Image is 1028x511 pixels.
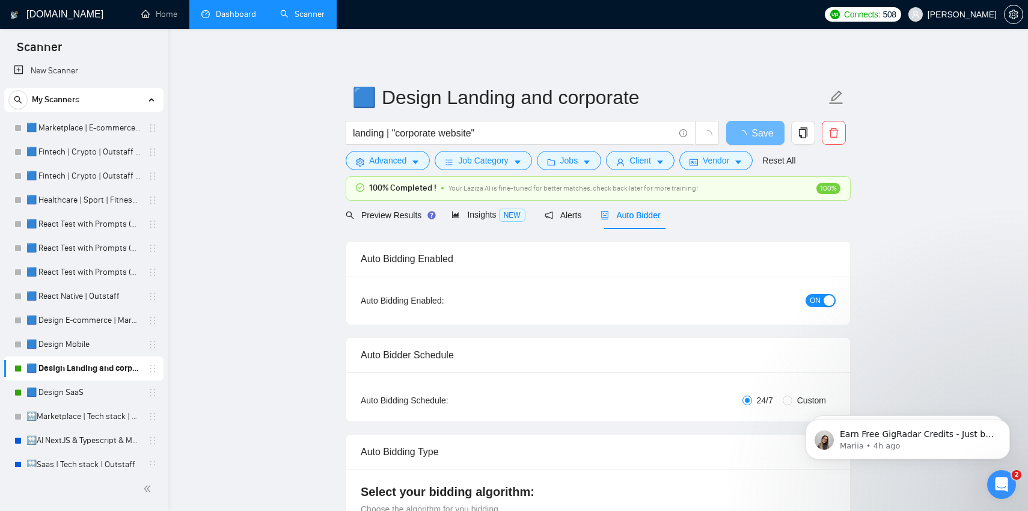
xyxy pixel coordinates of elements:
a: 🟦 React Native | Outstaff [26,284,141,308]
span: caret-down [656,158,664,167]
span: Alerts [545,210,582,220]
a: 🟦 Fintech | Crypto | Outstaff (Max - High Rates) [26,140,141,164]
span: holder [148,460,158,470]
span: user [911,10,920,19]
span: search [9,96,27,104]
iframe: Intercom live chat [987,470,1016,499]
span: info-circle [679,129,687,137]
span: Insights [451,210,525,219]
span: NEW [499,209,525,222]
span: search [346,211,354,219]
span: Preview Results [346,210,432,220]
a: 🟦 Design SaaS [26,381,141,405]
span: idcard [690,158,698,167]
span: 508 [883,8,896,21]
a: dashboardDashboard [201,9,256,19]
span: Auto Bidder [601,210,660,220]
span: holder [148,268,158,277]
a: 🔛Saas | Tech stack | Outstaff [26,453,141,477]
span: Job Category [458,154,508,167]
a: 🟦 React Test with Prompts (Mid Rates) [26,260,141,284]
a: 🟦 Fintech | Crypto | Outstaff (Mid Rates) [26,164,141,188]
button: Save [726,121,785,145]
span: holder [148,340,158,349]
img: logo [10,5,19,25]
span: holder [148,316,158,325]
span: Save [751,126,773,141]
button: delete [822,121,846,145]
button: userClientcaret-down [606,151,675,170]
button: search [8,90,28,109]
span: Connects: [844,8,880,21]
a: 🟦 Healthcare | Sport | Fitness | Outstaff [26,188,141,212]
span: delete [822,127,845,138]
span: 100% Completed ! [369,182,436,195]
span: Vendor [703,154,729,167]
span: notification [545,211,553,219]
a: searchScanner [280,9,325,19]
span: holder [148,412,158,421]
div: Auto Bidder Schedule [361,338,836,372]
button: folderJobscaret-down [537,151,602,170]
span: caret-down [411,158,420,167]
a: 🟦 React Test with Prompts (Max) [26,212,141,236]
input: Scanner name... [352,82,826,112]
span: ON [810,294,821,307]
span: Client [629,154,651,167]
li: New Scanner [4,59,164,83]
span: 24/7 [752,394,778,407]
div: Auto Bidding Enabled: [361,294,519,307]
a: 🟦 React Test with Prompts (High) [26,236,141,260]
a: Reset All [762,154,795,167]
button: settingAdvancedcaret-down [346,151,430,170]
span: setting [1005,10,1023,19]
button: copy [791,121,815,145]
span: copy [792,127,815,138]
a: 🔛Marketplace | Tech stack | Outstaff [26,405,141,429]
div: Auto Bidding Schedule: [361,394,519,407]
button: idcardVendorcaret-down [679,151,753,170]
button: setting [1004,5,1023,24]
span: holder [148,388,158,397]
a: 🟦 Design Mobile [26,332,141,356]
span: area-chart [451,210,460,219]
span: Advanced [369,154,406,167]
span: setting [356,158,364,167]
span: check-circle [356,183,364,192]
span: holder [148,171,158,181]
span: My Scanners [32,88,79,112]
a: New Scanner [14,59,154,83]
a: setting [1004,10,1023,19]
span: holder [148,243,158,253]
span: double-left [143,483,155,495]
a: 🟦 Design Landing and corporate [26,356,141,381]
span: robot [601,211,609,219]
span: holder [148,292,158,301]
div: Tooltip anchor [426,210,437,221]
span: user [616,158,625,167]
span: caret-down [583,158,591,167]
span: 2 [1012,470,1021,480]
span: holder [148,436,158,445]
button: barsJob Categorycaret-down [435,151,531,170]
span: edit [828,90,844,105]
a: homeHome [141,9,177,19]
a: 🟦 Marketplace | E-commerce | Outstaff [26,116,141,140]
a: 🟦 Design E-commerce | Marketplace [26,308,141,332]
span: holder [148,364,158,373]
iframe: Intercom notifications message [788,394,1028,479]
span: Scanner [7,38,72,64]
span: holder [148,147,158,157]
span: loading [702,130,712,141]
input: Search Freelance Jobs... [353,126,674,141]
span: Custom [792,394,831,407]
span: Jobs [560,154,578,167]
span: 100% [816,183,840,194]
span: holder [148,219,158,229]
span: holder [148,123,158,133]
img: upwork-logo.png [830,10,840,19]
h4: Select your bidding algorithm: [361,483,836,500]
